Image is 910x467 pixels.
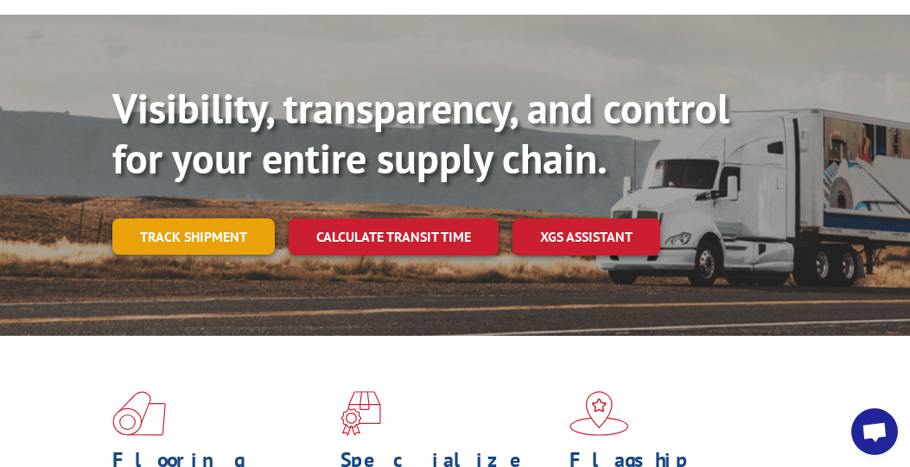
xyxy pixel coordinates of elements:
a: XGS ASSISTANT [512,218,660,256]
img: xgs-icon-focused-on-flooring-red [340,391,381,436]
img: xgs-icon-flagship-distribution-model-red [570,391,629,436]
img: xgs-icon-total-supply-chain-intelligence-red [112,391,166,436]
b: Visibility, transparency, and control for your entire supply chain. [112,81,729,185]
a: Calculate transit time [289,218,499,256]
a: Track shipment [112,218,275,255]
a: Open chat [851,408,898,455]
